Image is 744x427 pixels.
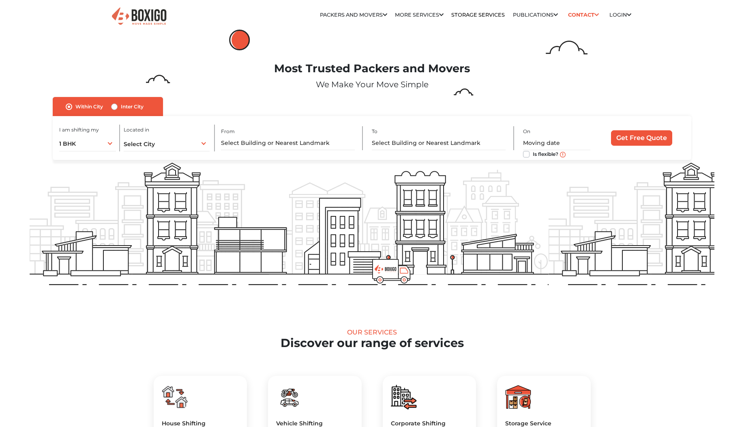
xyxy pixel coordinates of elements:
[611,130,672,146] input: Get Free Quote
[560,152,566,157] img: move_date_info
[391,384,417,410] img: boxigo_packers_and_movers_huge_savings
[162,420,239,427] h5: House Shifting
[162,384,188,410] img: boxigo_packers_and_movers_huge_savings
[124,140,155,148] span: Select City
[505,420,583,427] h5: Storage Service
[505,384,531,410] img: boxigo_packers_and_movers_huge_savings
[30,336,714,350] h2: Discover our range of services
[566,9,602,21] a: Contact
[59,126,99,134] label: I am shifting my
[391,420,468,427] h5: Corporate Shifting
[372,136,506,150] input: Select Building or Nearest Landmark
[30,328,714,336] div: Our Services
[30,62,714,75] h1: Most Trusted Packers and Movers
[221,128,235,135] label: From
[59,140,76,147] span: 1 BHK
[276,384,302,410] img: boxigo_packers_and_movers_huge_savings
[221,136,355,150] input: Select Building or Nearest Landmark
[372,259,411,284] img: boxigo_prackers_and_movers_truck
[533,149,558,158] label: Is flexible?
[523,136,590,150] input: Moving date
[513,12,558,18] a: Publications
[30,78,714,91] p: We Make Your Move Simple
[609,12,631,18] a: Login
[124,126,149,134] label: Located in
[320,12,387,18] a: Packers and Movers
[276,420,354,427] h5: Vehicle Shifting
[451,12,505,18] a: Storage Services
[75,102,103,112] label: Within City
[372,128,377,135] label: To
[523,128,530,135] label: On
[121,102,144,112] label: Inter City
[111,6,167,26] img: Boxigo
[395,12,444,18] a: More services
